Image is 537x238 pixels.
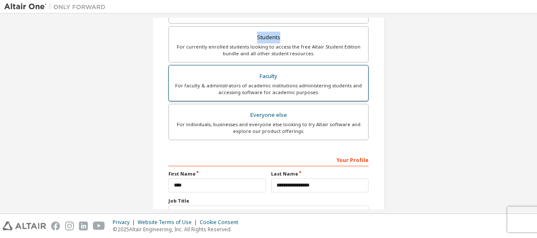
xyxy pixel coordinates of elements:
[93,222,105,230] img: youtube.svg
[168,197,369,204] label: Job Title
[79,222,88,230] img: linkedin.svg
[174,109,363,121] div: Everyone else
[168,153,369,166] div: Your Profile
[174,70,363,82] div: Faculty
[138,219,200,226] div: Website Terms of Use
[271,170,369,177] label: Last Name
[174,82,363,96] div: For faculty & administrators of academic institutions administering students and accessing softwa...
[51,222,60,230] img: facebook.svg
[113,219,138,226] div: Privacy
[113,226,243,233] p: © 2025 Altair Engineering, Inc. All Rights Reserved.
[200,219,243,226] div: Cookie Consent
[174,32,363,43] div: Students
[4,3,110,11] img: Altair One
[65,222,74,230] img: instagram.svg
[168,170,266,177] label: First Name
[3,222,46,230] img: altair_logo.svg
[174,43,363,57] div: For currently enrolled students looking to access the free Altair Student Edition bundle and all ...
[174,121,363,135] div: For individuals, businesses and everyone else looking to try Altair software and explore our prod...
